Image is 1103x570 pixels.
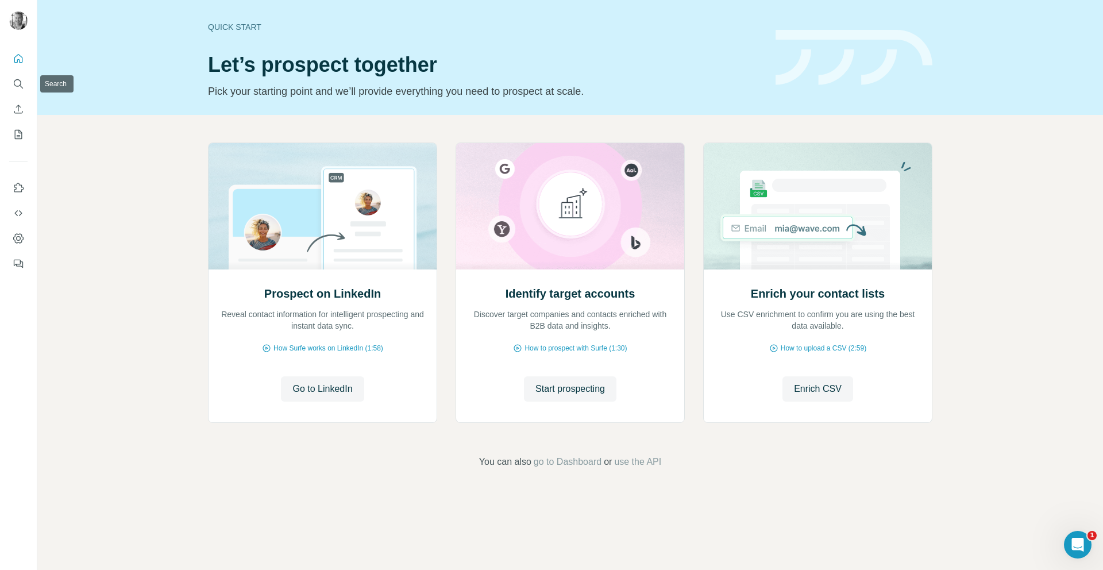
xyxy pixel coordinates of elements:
[292,382,352,396] span: Go to LinkedIn
[456,143,685,269] img: Identify target accounts
[9,203,28,224] button: Use Surfe API
[614,455,661,469] button: use the API
[1064,531,1092,559] iframe: Intercom live chat
[524,376,616,402] button: Start prospecting
[208,83,762,99] p: Pick your starting point and we’ll provide everything you need to prospect at scale.
[524,343,627,353] span: How to prospect with Surfe (1:30)
[776,30,932,86] img: banner
[535,382,605,396] span: Start prospecting
[220,309,425,332] p: Reveal contact information for intelligent prospecting and instant data sync.
[273,343,383,353] span: How Surfe works on LinkedIn (1:58)
[208,21,762,33] div: Quick start
[468,309,673,332] p: Discover target companies and contacts enriched with B2B data and insights.
[506,286,635,302] h2: Identify target accounts
[9,99,28,120] button: Enrich CSV
[9,124,28,145] button: My lists
[781,343,866,353] span: How to upload a CSV (2:59)
[1087,531,1097,540] span: 1
[9,11,28,30] img: Avatar
[751,286,885,302] h2: Enrich your contact lists
[794,382,842,396] span: Enrich CSV
[715,309,920,332] p: Use CSV enrichment to confirm you are using the best data available.
[9,178,28,198] button: Use Surfe on LinkedIn
[782,376,853,402] button: Enrich CSV
[479,455,531,469] span: You can also
[9,228,28,249] button: Dashboard
[208,143,437,269] img: Prospect on LinkedIn
[208,53,762,76] h1: Let’s prospect together
[264,286,381,302] h2: Prospect on LinkedIn
[9,253,28,274] button: Feedback
[703,143,932,269] img: Enrich your contact lists
[9,74,28,94] button: Search
[604,455,612,469] span: or
[534,455,601,469] button: go to Dashboard
[9,48,28,69] button: Quick start
[281,376,364,402] button: Go to LinkedIn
